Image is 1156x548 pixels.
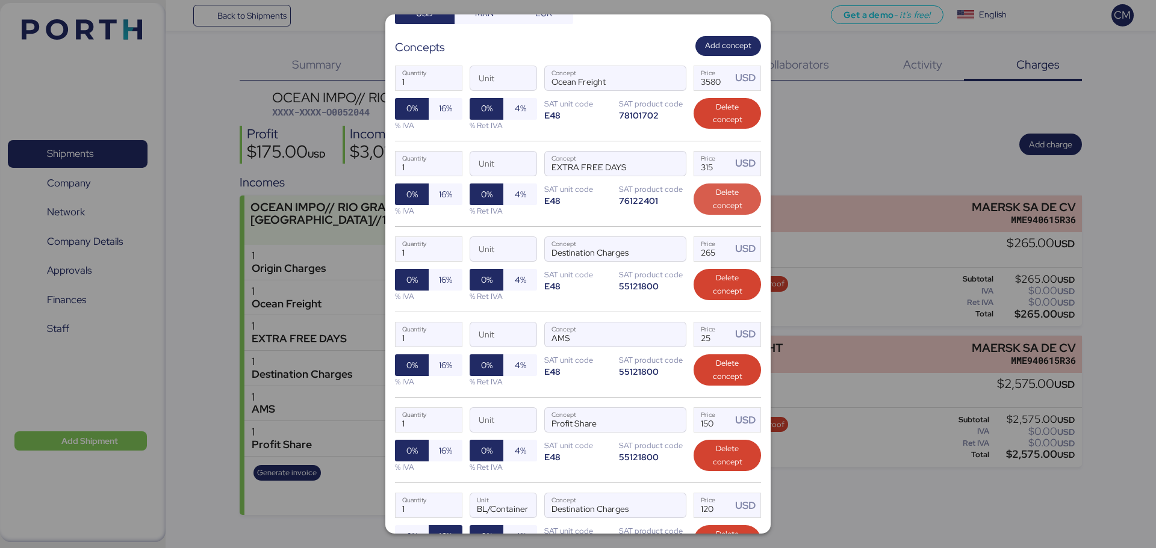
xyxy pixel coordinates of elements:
button: 0% [395,183,429,205]
input: Quantity [396,237,462,261]
span: 16% [439,443,452,458]
span: Delete concept [703,186,751,212]
span: 0% [406,187,418,202]
input: Unit [470,66,536,90]
span: Delete concept [703,442,751,469]
button: 4% [503,440,537,461]
div: USD [735,327,760,342]
input: Quantity [396,493,462,517]
div: % IVA [395,291,462,302]
span: 0% [481,272,493,287]
span: 4% [515,443,526,458]
button: 16% [429,440,462,461]
div: 55121800 [619,280,686,292]
span: 16% [439,529,452,543]
span: Delete concept [703,271,751,298]
input: Unit [470,322,536,346]
button: 0% [395,440,429,461]
input: Concept [545,493,657,517]
input: Concept [545,152,657,176]
span: 4% [515,529,526,543]
div: SAT product code [619,354,686,366]
span: 0% [481,358,493,372]
input: Concept [545,408,657,432]
button: Add concept [695,36,761,56]
div: % Ret IVA [470,376,537,387]
button: 4% [503,269,537,291]
div: E48 [544,451,612,463]
div: SAT unit code [544,98,612,109]
span: 0% [481,529,493,543]
span: 4% [515,272,526,287]
button: 4% [503,98,537,120]
span: Add concept [705,39,751,52]
input: Quantity [396,66,462,90]
button: 0% [470,98,503,120]
div: SAT product code [619,440,686,451]
button: ConceptConcept [660,325,686,350]
input: Concept [545,66,657,90]
div: % Ret IVA [470,205,537,217]
div: SAT product code [619,269,686,280]
input: Quantity [396,408,462,432]
button: 16% [429,525,462,547]
button: 0% [395,525,429,547]
button: ConceptConcept [660,239,686,265]
div: % Ret IVA [470,291,537,302]
div: % IVA [395,376,462,387]
div: 55121800 [619,451,686,463]
span: 16% [439,272,452,287]
input: Price [694,152,732,176]
span: 0% [406,443,418,458]
div: USD [735,498,760,513]
button: Delete concept [694,98,761,129]
button: ConceptConcept [660,411,686,436]
div: E48 [544,366,612,377]
button: Delete concept [694,354,761,386]
button: 0% [395,354,429,376]
button: Delete concept [694,440,761,471]
div: USD [735,156,760,171]
button: 0% [470,440,503,461]
button: 0% [395,269,429,291]
button: 0% [470,354,503,376]
button: Delete concept [694,183,761,215]
div: SAT product code [619,525,686,537]
button: 16% [429,354,462,376]
div: SAT unit code [544,183,612,195]
span: 0% [406,529,418,543]
span: 16% [439,187,452,202]
button: ConceptConcept [660,154,686,179]
input: Unit [470,408,536,432]
input: Price [694,66,732,90]
div: SAT product code [619,183,686,195]
input: Concept [545,322,657,346]
input: Price [694,237,732,261]
div: SAT unit code [544,269,612,280]
input: Unit [470,152,536,176]
button: 4% [503,183,537,205]
div: SAT unit code [544,525,612,537]
button: 16% [429,98,462,120]
div: % Ret IVA [470,461,537,473]
input: Price [694,408,732,432]
span: 16% [439,358,452,372]
span: 0% [481,187,493,202]
span: 0% [406,101,418,115]
div: USD [735,70,760,85]
div: SAT unit code [544,440,612,451]
input: Quantity [396,152,462,176]
span: 0% [406,272,418,287]
button: 16% [429,269,462,291]
div: E48 [544,109,612,121]
div: E48 [544,195,612,206]
span: 0% [481,443,493,458]
input: Concept [545,237,657,261]
span: 0% [406,358,418,372]
input: Unit [470,493,536,517]
span: Delete concept [703,357,751,383]
button: 0% [470,183,503,205]
button: 0% [470,269,503,291]
button: ConceptConcept [660,496,686,522]
button: 4% [503,525,537,547]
